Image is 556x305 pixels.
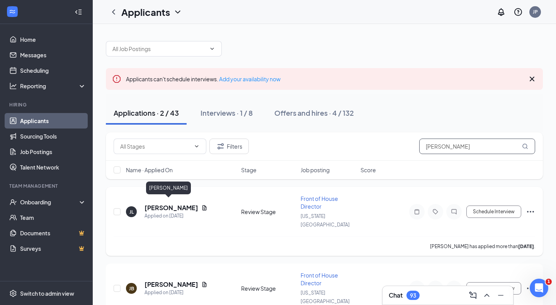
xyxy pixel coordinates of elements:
svg: Ellipses [526,207,535,216]
svg: ComposeMessage [468,291,478,300]
svg: Note [412,285,422,291]
button: Minimize [495,289,507,302]
span: Job posting [301,166,330,174]
button: Schedule Interview [466,282,521,295]
svg: MagnifyingGlass [522,143,528,149]
div: JB [129,285,134,292]
svg: Error [112,74,121,84]
svg: ChevronUp [482,291,491,300]
div: JL [129,209,134,215]
svg: ChevronDown [209,46,215,52]
div: Applied on [DATE] [145,212,207,220]
a: Talent Network [20,159,86,175]
div: 93 [410,292,416,299]
div: Onboarding [20,198,80,206]
b: [DATE] [518,243,534,249]
svg: Document [201,281,207,288]
div: Offers and hires · 4 / 132 [274,108,354,118]
svg: Cross [527,74,537,84]
div: Reporting [20,82,87,90]
div: Review Stage [241,208,296,216]
span: 1 [546,279,552,285]
svg: Minimize [496,291,505,300]
svg: ChatInactive [449,285,459,291]
div: Switch to admin view [20,290,74,297]
div: Interviews · 1 / 8 [201,108,253,118]
svg: Tag [431,209,440,215]
div: Review Stage [241,284,296,292]
h5: [PERSON_NAME] [145,280,198,289]
input: All Stages [120,142,190,151]
a: Scheduling [20,63,86,78]
p: [PERSON_NAME] has applied more than . [430,243,535,250]
svg: ChevronLeft [109,7,118,17]
svg: Collapse [75,8,82,16]
svg: ChatInactive [449,209,459,215]
input: All Job Postings [112,45,206,53]
svg: QuestionInfo [513,7,523,17]
input: Search in applications [419,139,535,154]
button: Schedule Interview [466,206,521,218]
a: DocumentsCrown [20,225,86,241]
div: Team Management [9,183,85,189]
a: Job Postings [20,144,86,159]
span: Stage [241,166,257,174]
span: [US_STATE][GEOGRAPHIC_DATA] [301,213,350,228]
span: Front of House Director [301,272,338,286]
svg: Filter [216,142,225,151]
a: Add your availability now [219,75,281,82]
button: Filter Filters [209,139,249,154]
h5: [PERSON_NAME] [145,204,198,212]
a: Applicants [20,113,86,129]
a: Sourcing Tools [20,129,86,144]
svg: Tag [431,285,440,291]
div: Hiring [9,101,85,108]
h1: Applicants [121,5,170,19]
div: [PERSON_NAME] [146,182,191,194]
a: Team [20,210,86,225]
div: Applied on [DATE] [145,289,207,296]
svg: ChevronDown [194,143,200,149]
button: ComposeMessage [467,289,479,302]
h3: Chat [389,291,403,300]
svg: Ellipses [526,284,535,293]
svg: Document [201,205,207,211]
span: Score [360,166,376,174]
svg: Analysis [9,82,17,90]
span: Front of House Director [301,195,338,210]
svg: ChevronDown [173,7,182,17]
svg: Note [412,209,422,215]
div: JP [533,9,538,15]
span: Name · Applied On [126,166,173,174]
a: SurveysCrown [20,241,86,256]
div: Applications · 2 / 43 [114,108,179,118]
a: Messages [20,47,86,63]
svg: WorkstreamLogo [9,8,16,15]
a: Home [20,32,86,47]
span: [US_STATE][GEOGRAPHIC_DATA] [301,290,350,304]
span: Applicants can't schedule interviews. [126,75,281,82]
svg: Notifications [496,7,506,17]
svg: Settings [9,290,17,297]
svg: UserCheck [9,198,17,206]
button: ChevronUp [481,289,493,302]
iframe: Intercom live chat [530,279,548,297]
